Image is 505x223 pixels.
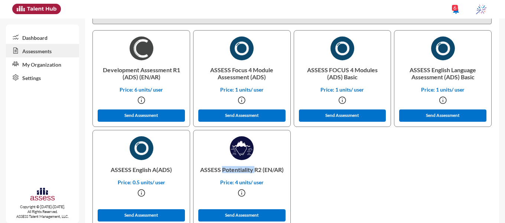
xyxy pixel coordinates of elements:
[99,179,184,185] p: Price: 0.5 units/ user
[452,5,458,11] div: 6
[6,44,79,57] a: Assessments
[400,60,485,86] p: ASSESS English Language Assessment (ADS) Basic
[300,86,385,93] p: Price: 1 units/ user
[99,60,184,86] p: Development Assessment R1 (ADS) (EN/AR)
[300,60,385,86] p: ASSESS FOCUS 4 Modules (ADS) Basic
[400,86,485,93] p: Price: 1 units/ user
[6,71,79,84] a: Settings
[6,204,79,219] p: Copyright © [DATE]-[DATE]. All Rights Reserved. ASSESS Talent Management, LLC.
[452,6,460,15] mat-icon: notifications
[199,86,284,93] p: Price: 1 units/ user
[299,109,386,122] button: Send Assessment
[98,109,185,122] button: Send Assessment
[6,57,79,71] a: My Organization
[198,209,286,222] button: Send Assessment
[30,187,55,203] img: assesscompany-logo.png
[199,179,284,185] p: Price: 4 units/ user
[99,86,184,93] p: Price: 6 units/ user
[399,109,486,122] button: Send Assessment
[199,60,284,86] p: ASSESS Focus 4 Module Assessment (ADS)
[6,31,79,44] a: Dashboard
[99,160,184,179] p: ASSESS English A(ADS)
[198,109,286,122] button: Send Assessment
[199,160,284,179] p: ASSESS Potentiality R2 (EN/AR)
[98,209,185,222] button: Send Assessment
